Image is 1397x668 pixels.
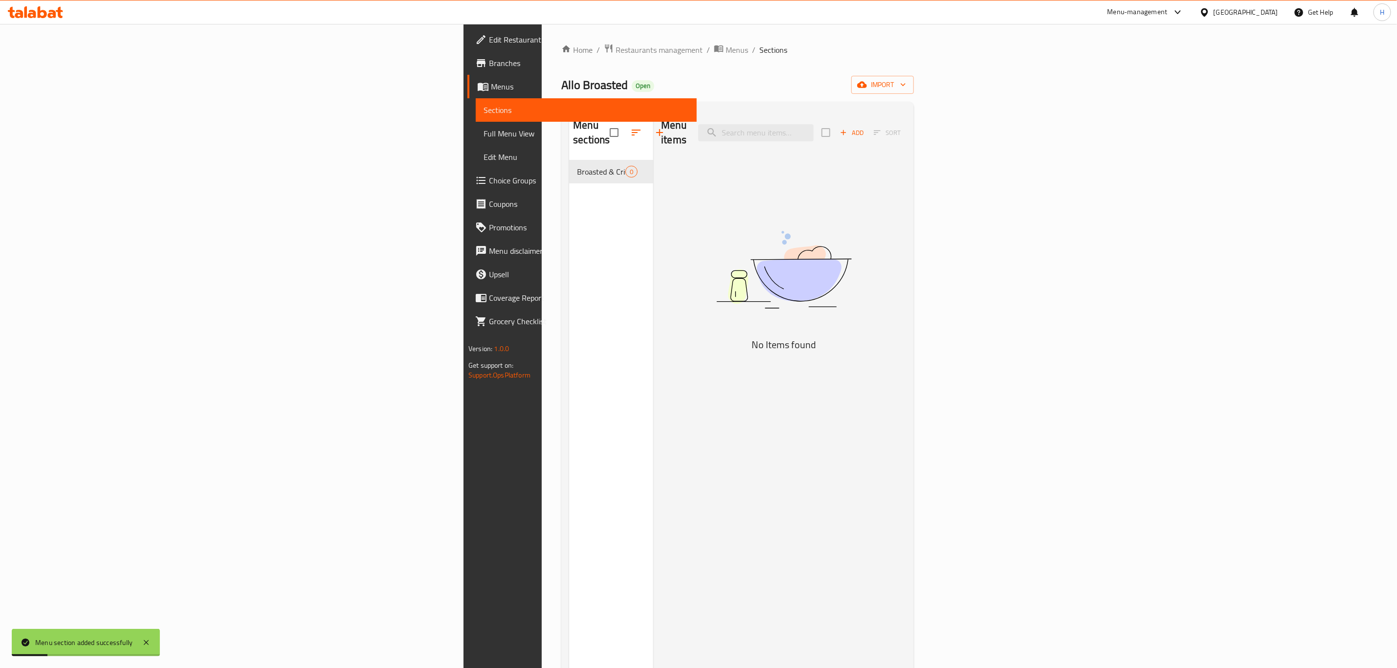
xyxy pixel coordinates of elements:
span: Branches [489,57,689,69]
span: Menu disclaimer [489,245,689,257]
span: Broasted & Crispy [577,166,625,178]
span: Edit Menu [484,151,689,163]
span: Coverage Report [489,292,689,304]
span: Menus [726,44,748,56]
li: / [707,44,710,56]
a: Promotions [467,216,697,239]
li: / [752,44,755,56]
div: Menu-management [1108,6,1168,18]
button: Add [836,125,867,140]
a: Menus [467,75,697,98]
span: Add item [836,125,867,140]
div: Broasted & Crispy0 [569,160,653,183]
span: Select section first [867,125,907,140]
span: Upsell [489,268,689,280]
a: Coupons [467,192,697,216]
span: import [859,79,906,91]
div: [GEOGRAPHIC_DATA] [1214,7,1278,18]
a: Menus [714,44,748,56]
span: Edit Restaurant [489,34,689,45]
span: Get support on: [468,359,513,372]
span: 0 [626,167,637,177]
span: Sections [484,104,689,116]
img: dish.svg [662,205,906,334]
span: Coupons [489,198,689,210]
h5: No Items found [662,337,906,353]
span: Version: [468,342,492,355]
span: H [1380,7,1384,18]
span: 1.0.0 [494,342,510,355]
a: Menu disclaimer [467,239,697,263]
input: search [698,124,814,141]
span: Sections [759,44,787,56]
a: Grocery Checklist [467,310,697,333]
span: Select all sections [604,122,624,143]
a: Edit Restaurant [467,28,697,51]
div: items [625,166,638,178]
nav: breadcrumb [561,44,914,56]
a: Upsell [467,263,697,286]
button: import [851,76,914,94]
span: Full Menu View [484,128,689,139]
a: Coverage Report [467,286,697,310]
nav: Menu sections [569,156,653,187]
a: Choice Groups [467,169,697,192]
a: Branches [467,51,697,75]
span: Add [839,127,865,138]
a: Full Menu View [476,122,697,145]
span: Grocery Checklist [489,315,689,327]
a: Sections [476,98,697,122]
span: Promotions [489,222,689,233]
div: Menu section added successfully [35,637,133,648]
a: Edit Menu [476,145,697,169]
span: Menus [491,81,689,92]
a: Support.OpsPlatform [468,369,531,381]
span: Choice Groups [489,175,689,186]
